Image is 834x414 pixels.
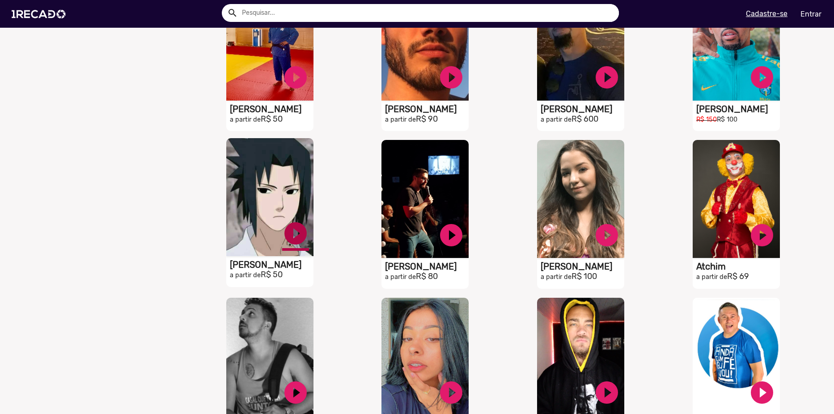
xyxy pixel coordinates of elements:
[230,114,313,124] h2: R$ 50
[537,140,624,258] video: S1RECADO vídeos dedicados para fãs e empresas
[438,222,465,249] a: play_circle_filled
[230,271,261,279] small: a partir de
[541,114,624,124] h2: R$ 600
[541,273,572,281] small: a partir de
[385,272,469,282] h2: R$ 80
[230,270,313,280] h2: R$ 50
[593,222,620,249] a: play_circle_filled
[541,261,624,272] h1: [PERSON_NAME]
[696,104,780,114] h1: [PERSON_NAME]
[541,116,572,123] small: a partir de
[230,104,313,114] h1: [PERSON_NAME]
[749,379,775,406] a: play_circle_filled
[226,138,313,256] video: S1RECADO vídeos dedicados para fãs e empresas
[749,64,775,91] a: play_circle_filled
[795,6,827,22] a: Entrar
[541,104,624,114] h1: [PERSON_NAME]
[282,379,309,406] a: play_circle_filled
[693,140,780,258] video: S1RECADO vídeos dedicados para fãs e empresas
[282,64,309,91] a: play_circle_filled
[385,104,469,114] h1: [PERSON_NAME]
[224,4,240,20] button: Example home icon
[385,261,469,272] h1: [PERSON_NAME]
[385,116,416,123] small: a partir de
[696,116,717,123] small: R$ 150
[717,116,737,123] small: R$ 100
[385,114,469,124] h2: R$ 90
[385,273,416,281] small: a partir de
[593,64,620,91] a: play_circle_filled
[230,116,261,123] small: a partir de
[749,222,775,249] a: play_circle_filled
[696,261,780,272] h1: Atchim
[230,259,313,270] h1: [PERSON_NAME]
[746,9,787,18] u: Cadastre-se
[438,64,465,91] a: play_circle_filled
[593,379,620,406] a: play_circle_filled
[696,272,780,282] h2: R$ 69
[282,220,309,247] a: play_circle_filled
[696,273,727,281] small: a partir de
[235,4,619,22] input: Pesquisar...
[381,140,469,258] video: S1RECADO vídeos dedicados para fãs e empresas
[227,8,238,18] mat-icon: Example home icon
[541,272,624,282] h2: R$ 100
[438,379,465,406] a: play_circle_filled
